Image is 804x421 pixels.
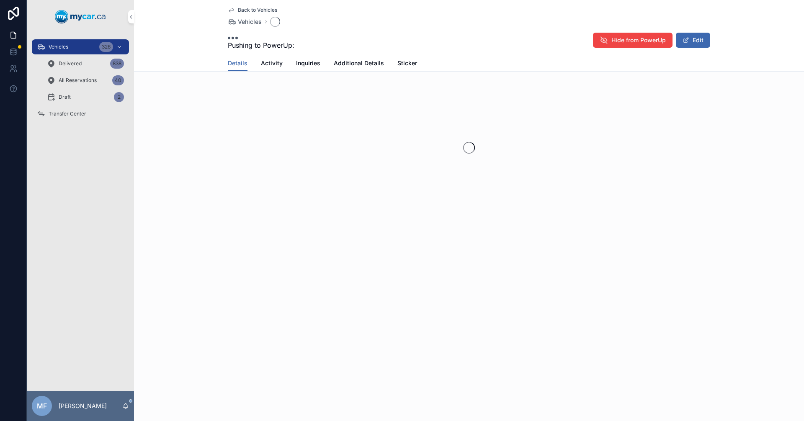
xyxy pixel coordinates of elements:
div: scrollable content [27,33,134,132]
span: Delivered [59,60,82,67]
span: Vehicles [238,18,262,26]
span: Additional Details [334,59,384,67]
span: MF [37,401,47,411]
a: All Reservations40 [42,73,129,88]
span: Sticker [397,59,417,67]
button: Hide from PowerUp [593,33,673,48]
button: Edit [676,33,710,48]
a: Transfer Center [32,106,129,121]
span: Vehicles [49,44,68,50]
p: [PERSON_NAME] [59,402,107,410]
a: Sticker [397,56,417,72]
span: Back to Vehicles [238,7,277,13]
img: App logo [55,10,106,23]
a: Inquiries [296,56,320,72]
a: Vehicles326 [32,39,129,54]
span: Transfer Center [49,110,86,117]
a: Back to Vehicles [228,7,277,13]
span: Pushing to PowerUp: [228,40,294,50]
span: Activity [261,59,283,67]
span: Inquiries [296,59,320,67]
span: Details [228,59,247,67]
a: Draft2 [42,90,129,105]
span: Draft [59,94,71,100]
a: Delivered838 [42,56,129,71]
div: 326 [99,42,113,52]
span: All Reservations [59,77,97,84]
a: Vehicles [228,18,262,26]
div: 838 [110,59,124,69]
a: Additional Details [334,56,384,72]
a: Activity [261,56,283,72]
div: 2 [114,92,124,102]
div: 40 [112,75,124,85]
span: Hide from PowerUp [611,36,666,44]
a: Details [228,56,247,72]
